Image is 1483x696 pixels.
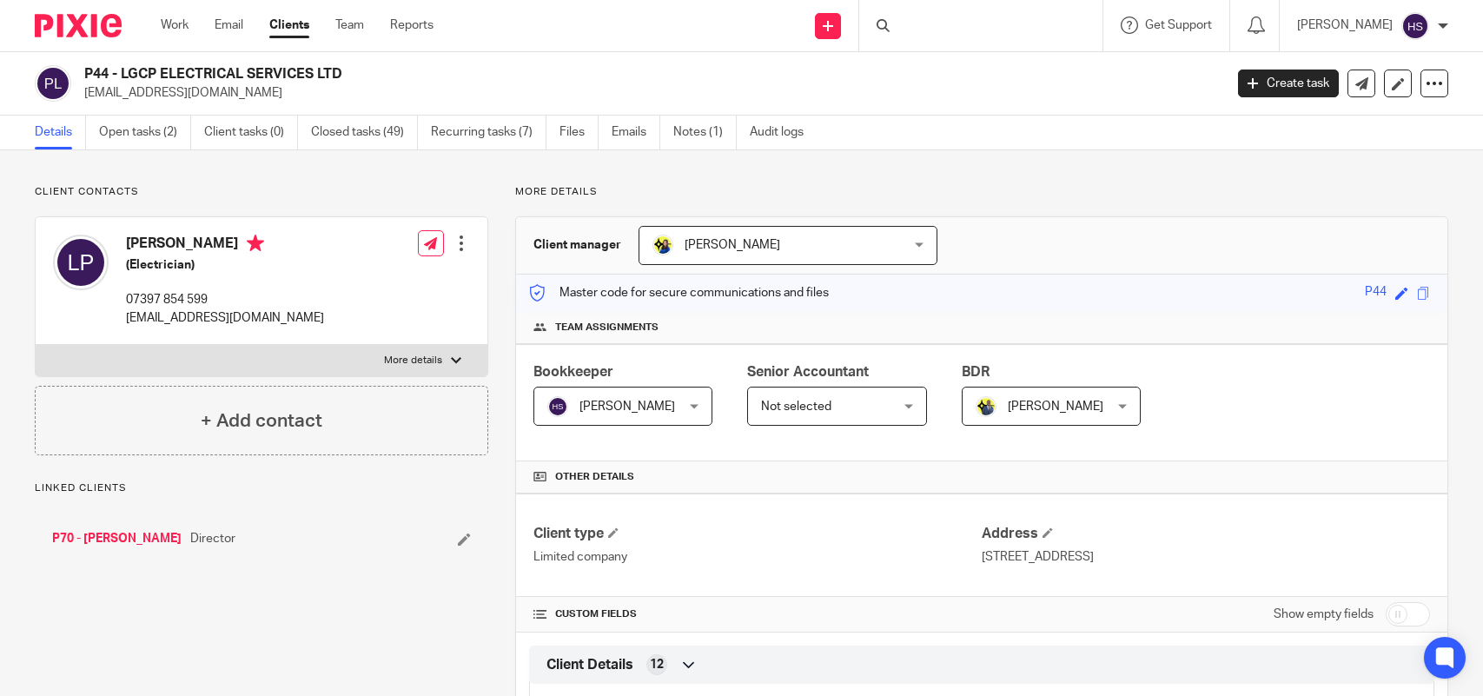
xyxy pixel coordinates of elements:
span: Client Details [546,656,633,674]
a: Reports [390,17,434,34]
a: Client tasks (0) [204,116,298,149]
p: Linked clients [35,481,488,495]
p: Master code for secure communications and files [529,284,829,302]
span: [PERSON_NAME] [579,401,675,413]
span: Other details [555,470,634,484]
a: Team [335,17,364,34]
label: Show empty fields [1274,606,1374,623]
img: svg%3E [1401,12,1429,40]
h4: Client type [533,525,982,543]
span: Bookkeeper [533,365,613,379]
a: Closed tasks (49) [311,116,418,149]
span: 12 [650,656,664,673]
span: BDR [962,365,990,379]
img: svg%3E [53,235,109,290]
span: Senior Accountant [747,365,869,379]
a: Emails [612,116,660,149]
p: Limited company [533,548,982,566]
i: Primary [247,235,264,252]
img: svg%3E [35,65,71,102]
p: More details [515,185,1448,199]
p: [PERSON_NAME] [1297,17,1393,34]
h4: CUSTOM FIELDS [533,607,982,621]
p: [EMAIL_ADDRESS][DOMAIN_NAME] [126,309,324,327]
a: Details [35,116,86,149]
span: Director [190,530,235,547]
a: Notes (1) [673,116,737,149]
h2: P44 - LGCP ELECTRICAL SERVICES LTD [84,65,986,83]
span: Get Support [1145,19,1212,31]
a: Open tasks (2) [99,116,191,149]
p: [EMAIL_ADDRESS][DOMAIN_NAME] [84,84,1212,102]
a: Audit logs [750,116,817,149]
a: P70 - [PERSON_NAME] [52,530,182,547]
span: Team assignments [555,321,659,335]
p: Client contacts [35,185,488,199]
h4: Address [982,525,1430,543]
span: Not selected [761,401,831,413]
p: More details [384,354,442,368]
a: Create task [1238,70,1339,97]
a: Clients [269,17,309,34]
a: Email [215,17,243,34]
h5: (Electrician) [126,256,324,274]
p: 07397 854 599 [126,291,324,308]
h4: [PERSON_NAME] [126,235,324,256]
div: P44 [1365,283,1387,303]
a: Files [559,116,599,149]
img: Pixie [35,14,122,37]
span: [PERSON_NAME] [1008,401,1103,413]
p: [STREET_ADDRESS] [982,548,1430,566]
h4: + Add contact [201,408,322,434]
a: Work [161,17,189,34]
span: [PERSON_NAME] [685,239,780,251]
h3: Client manager [533,236,621,254]
img: svg%3E [547,396,568,417]
a: Recurring tasks (7) [431,116,546,149]
img: Bobo-Starbridge%201.jpg [652,235,673,255]
img: Dennis-Starbridge.jpg [976,396,996,417]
